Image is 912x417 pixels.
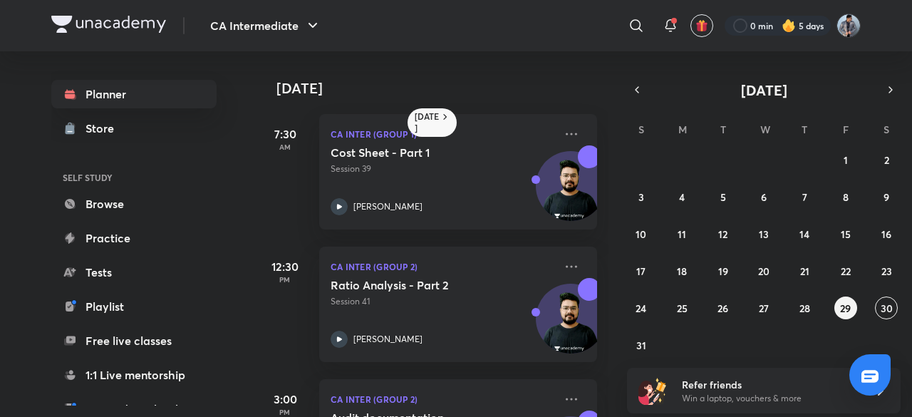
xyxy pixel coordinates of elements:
a: Store [51,114,217,143]
button: August 13, 2025 [752,222,775,245]
button: [DATE] [647,80,881,100]
a: Tests [51,258,217,287]
abbr: Monday [678,123,687,136]
a: Company Logo [51,16,166,36]
button: August 16, 2025 [875,222,898,245]
abbr: Wednesday [760,123,770,136]
abbr: Sunday [638,123,644,136]
a: Playlist [51,292,217,321]
abbr: August 20, 2025 [758,264,769,278]
h6: SELF STUDY [51,165,217,190]
abbr: August 25, 2025 [677,302,688,315]
img: Company Logo [51,16,166,33]
abbr: August 4, 2025 [679,190,685,204]
abbr: August 23, 2025 [881,264,892,278]
button: August 25, 2025 [670,297,693,319]
a: Browse [51,190,217,218]
abbr: August 12, 2025 [718,227,727,241]
a: Practice [51,224,217,252]
p: [PERSON_NAME] [353,333,423,346]
abbr: Thursday [802,123,807,136]
button: August 19, 2025 [712,259,735,282]
abbr: August 22, 2025 [841,264,851,278]
p: Session 39 [331,163,554,175]
img: avatar [695,19,708,32]
button: August 10, 2025 [630,222,653,245]
button: August 15, 2025 [834,222,857,245]
button: avatar [690,14,713,37]
button: August 27, 2025 [752,297,775,319]
abbr: August 6, 2025 [761,190,767,204]
button: August 18, 2025 [670,259,693,282]
p: PM [256,408,313,416]
abbr: August 17, 2025 [636,264,646,278]
abbr: August 8, 2025 [843,190,849,204]
img: Avatar [537,292,605,360]
button: August 5, 2025 [712,185,735,208]
button: August 4, 2025 [670,185,693,208]
abbr: August 2, 2025 [884,153,889,167]
abbr: August 16, 2025 [881,227,891,241]
button: August 22, 2025 [834,259,857,282]
abbr: August 13, 2025 [759,227,769,241]
abbr: August 29, 2025 [840,302,851,315]
button: August 23, 2025 [875,259,898,282]
button: August 30, 2025 [875,297,898,319]
p: CA Inter (Group 1) [331,125,554,143]
p: Win a laptop, vouchers & more [682,392,857,405]
button: August 29, 2025 [834,297,857,319]
p: [PERSON_NAME] [353,200,423,213]
abbr: August 7, 2025 [802,190,807,204]
button: CA Intermediate [202,11,330,40]
abbr: August 14, 2025 [799,227,809,241]
a: Free live classes [51,326,217,355]
abbr: August 31, 2025 [636,339,646,352]
h4: [DATE] [276,80,611,97]
abbr: August 27, 2025 [759,302,769,315]
h6: Refer friends [682,377,857,392]
img: streak [782,19,796,33]
img: Avatar [537,159,605,227]
button: August 6, 2025 [752,185,775,208]
p: CA Inter (Group 2) [331,391,554,408]
h5: 7:30 [256,125,313,143]
a: 1:1 Live mentorship [51,361,217,389]
abbr: August 5, 2025 [720,190,726,204]
button: August 20, 2025 [752,259,775,282]
abbr: August 9, 2025 [883,190,889,204]
abbr: August 18, 2025 [677,264,687,278]
h5: 3:00 [256,391,313,408]
div: Store [85,120,123,137]
abbr: August 24, 2025 [636,302,646,315]
abbr: August 19, 2025 [718,264,728,278]
button: August 1, 2025 [834,148,857,171]
p: Session 41 [331,295,554,308]
span: [DATE] [741,81,787,100]
button: August 9, 2025 [875,185,898,208]
abbr: August 3, 2025 [638,190,644,204]
abbr: August 21, 2025 [800,264,809,278]
abbr: August 15, 2025 [841,227,851,241]
button: August 28, 2025 [793,297,816,319]
button: August 12, 2025 [712,222,735,245]
img: Manthan Hasija [836,14,861,38]
button: August 17, 2025 [630,259,653,282]
abbr: Tuesday [720,123,726,136]
button: August 14, 2025 [793,222,816,245]
button: August 2, 2025 [875,148,898,171]
button: August 3, 2025 [630,185,653,208]
abbr: August 26, 2025 [717,302,728,315]
abbr: August 28, 2025 [799,302,810,315]
abbr: August 11, 2025 [678,227,686,241]
abbr: August 10, 2025 [636,227,646,241]
button: August 11, 2025 [670,222,693,245]
abbr: Friday [843,123,849,136]
button: August 26, 2025 [712,297,735,319]
h6: [DATE] [415,111,440,134]
p: CA Inter (Group 2) [331,258,554,275]
button: August 7, 2025 [793,185,816,208]
a: Planner [51,80,217,108]
p: PM [256,275,313,284]
p: AM [256,143,313,151]
abbr: August 30, 2025 [881,302,893,315]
